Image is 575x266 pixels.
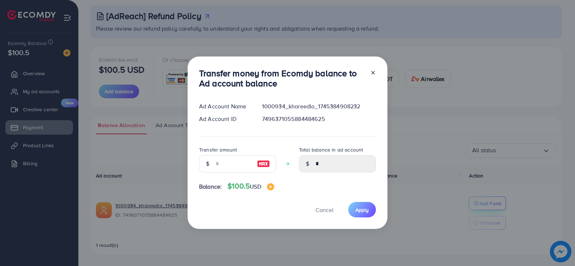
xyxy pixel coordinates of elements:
[250,182,261,190] span: USD
[199,68,364,89] h3: Transfer money from Ecomdy balance to Ad account balance
[307,202,342,217] button: Cancel
[227,182,274,191] h4: $100.5
[199,182,222,191] span: Balance:
[256,115,382,123] div: 7496371055884484625
[316,206,333,214] span: Cancel
[348,202,376,217] button: Apply
[267,183,274,190] img: image
[299,146,363,153] label: Total balance in ad account
[256,102,382,111] div: 1000934_khareedlo_1745384908232
[193,102,256,111] div: Ad Account Name
[355,206,369,213] span: Apply
[199,146,237,153] label: Transfer amount
[193,115,256,123] div: Ad Account ID
[257,159,270,168] img: image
